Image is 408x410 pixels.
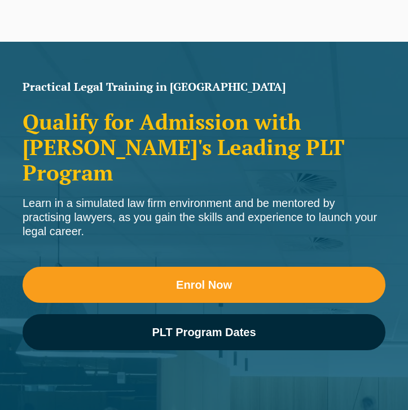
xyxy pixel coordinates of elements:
a: PLT Program Dates [23,314,385,350]
div: Learn in a simulated law firm environment and be mentored by practising lawyers, as you gain the ... [23,196,385,239]
span: PLT Program Dates [152,327,256,338]
h1: Practical Legal Training in [GEOGRAPHIC_DATA] [23,81,385,92]
a: Enrol Now [23,267,385,303]
span: Enrol Now [176,279,232,290]
h2: Qualify for Admission with [PERSON_NAME]'s Leading PLT Program [23,109,385,185]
